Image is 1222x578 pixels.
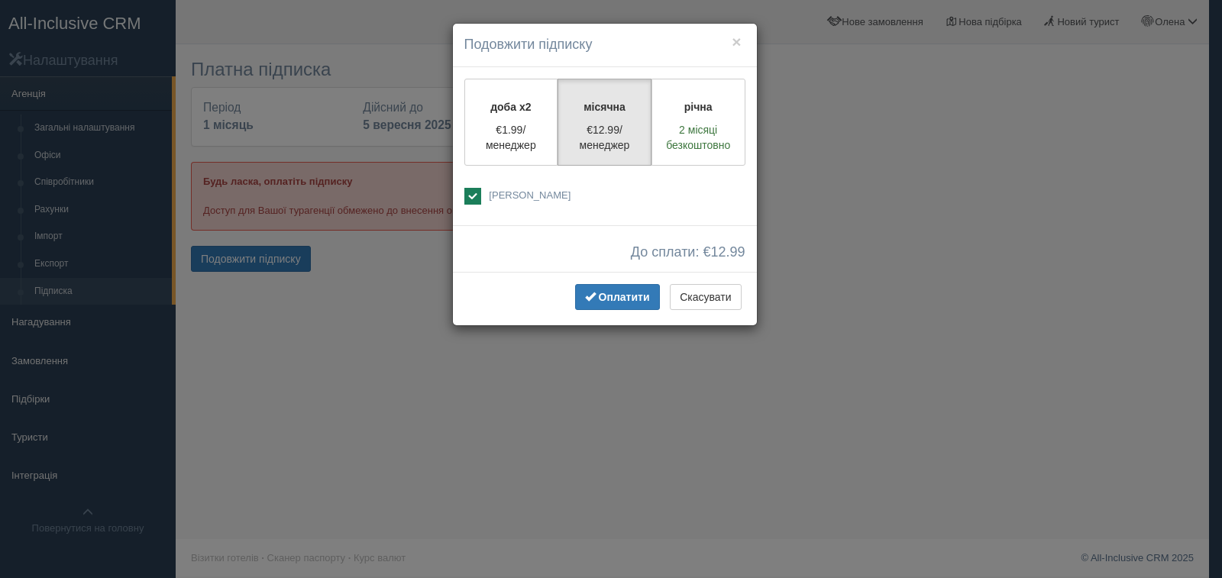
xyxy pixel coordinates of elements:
[599,291,650,303] span: Оплатити
[489,189,571,201] span: [PERSON_NAME]
[464,35,745,55] h4: Подовжити підписку
[732,34,741,50] button: ×
[567,122,642,153] p: €12.99/менеджер
[670,284,741,310] button: Скасувати
[631,245,745,260] span: До сплати: €
[474,122,548,153] p: €1.99/менеджер
[661,122,735,153] p: 2 місяці безкоштовно
[567,99,642,115] p: місячна
[710,244,745,260] span: 12.99
[575,284,660,310] button: Оплатити
[474,99,548,115] p: доба x2
[661,99,735,115] p: річна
